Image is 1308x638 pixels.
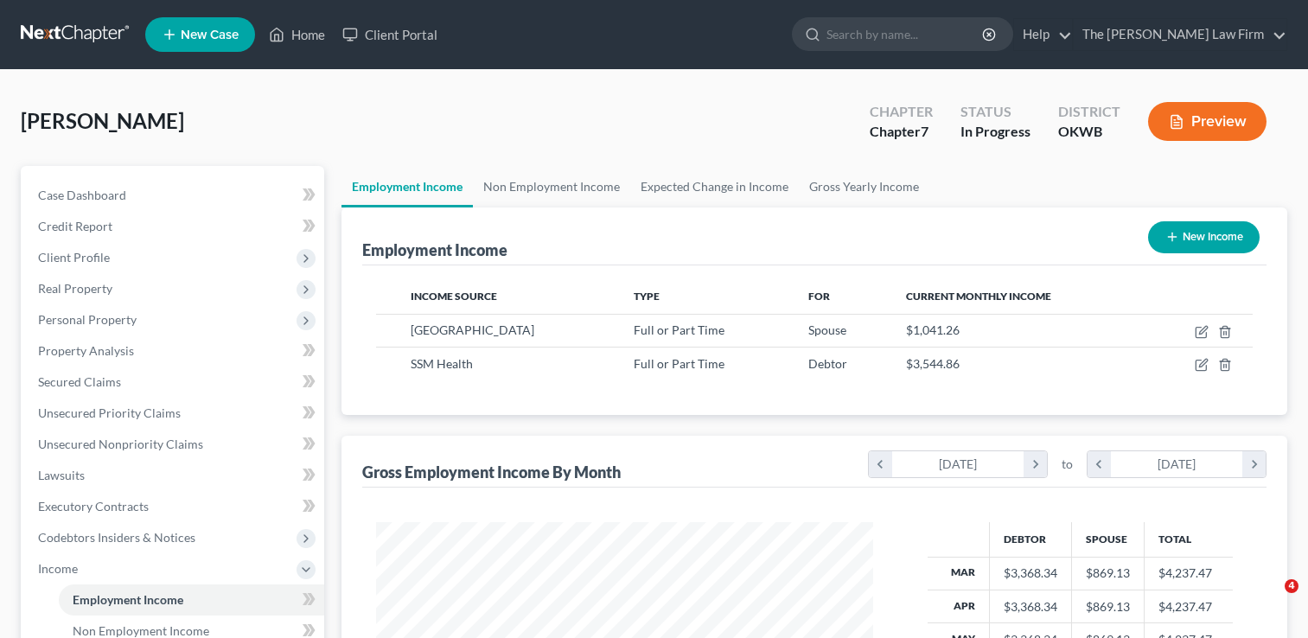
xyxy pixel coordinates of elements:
span: $1,041.26 [906,322,960,337]
a: Unsecured Nonpriority Claims [24,429,324,460]
span: Lawsuits [38,468,85,482]
button: Preview [1148,102,1267,141]
span: Employment Income [73,592,183,607]
div: Status [960,102,1030,122]
i: chevron_left [1088,451,1111,477]
span: Secured Claims [38,374,121,389]
i: chevron_right [1024,451,1047,477]
span: Full or Part Time [634,322,724,337]
div: $3,368.34 [1004,598,1057,616]
div: Chapter [870,102,933,122]
button: New Income [1148,221,1260,253]
span: Personal Property [38,312,137,327]
span: For [808,290,830,303]
a: Home [260,19,334,50]
span: Type [634,290,660,303]
div: $3,368.34 [1004,565,1057,582]
span: Income Source [411,290,497,303]
span: Credit Report [38,219,112,233]
th: Apr [928,590,990,622]
div: Chapter [870,122,933,142]
div: In Progress [960,122,1030,142]
a: Employment Income [59,584,324,616]
span: to [1062,456,1073,473]
td: $4,237.47 [1145,590,1233,622]
a: Client Portal [334,19,446,50]
span: SSM Health [411,356,473,371]
div: Employment Income [362,239,507,260]
th: Total [1145,522,1233,557]
span: Case Dashboard [38,188,126,202]
span: 4 [1285,579,1298,593]
span: Unsecured Priority Claims [38,405,181,420]
a: Help [1014,19,1072,50]
a: Case Dashboard [24,180,324,211]
a: Non Employment Income [473,166,630,207]
span: Non Employment Income [73,623,209,638]
a: Executory Contracts [24,491,324,522]
th: Mar [928,557,990,590]
a: Gross Yearly Income [799,166,929,207]
th: Debtor [990,522,1072,557]
div: [DATE] [892,451,1024,477]
span: Executory Contracts [38,499,149,514]
span: [PERSON_NAME] [21,108,184,133]
div: $869.13 [1086,598,1130,616]
span: Full or Part Time [634,356,724,371]
a: Expected Change in Income [630,166,799,207]
input: Search by name... [826,18,985,50]
span: $3,544.86 [906,356,960,371]
span: Codebtors Insiders & Notices [38,530,195,545]
a: Lawsuits [24,460,324,491]
a: The [PERSON_NAME] Law Firm [1074,19,1286,50]
i: chevron_left [869,451,892,477]
span: 7 [921,123,928,139]
a: Property Analysis [24,335,324,367]
a: Employment Income [341,166,473,207]
div: Gross Employment Income By Month [362,462,621,482]
span: Unsecured Nonpriority Claims [38,437,203,451]
iframe: Intercom live chat [1249,579,1291,621]
span: Property Analysis [38,343,134,358]
span: Debtor [808,356,847,371]
span: Client Profile [38,250,110,265]
div: OKWB [1058,122,1120,142]
th: Spouse [1072,522,1145,557]
a: Credit Report [24,211,324,242]
a: Unsecured Priority Claims [24,398,324,429]
span: Spouse [808,322,846,337]
div: [DATE] [1111,451,1243,477]
span: Income [38,561,78,576]
span: [GEOGRAPHIC_DATA] [411,322,534,337]
i: chevron_right [1242,451,1266,477]
td: $4,237.47 [1145,557,1233,590]
div: $869.13 [1086,565,1130,582]
span: Current Monthly Income [906,290,1051,303]
a: Secured Claims [24,367,324,398]
div: District [1058,102,1120,122]
span: Real Property [38,281,112,296]
span: New Case [181,29,239,41]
